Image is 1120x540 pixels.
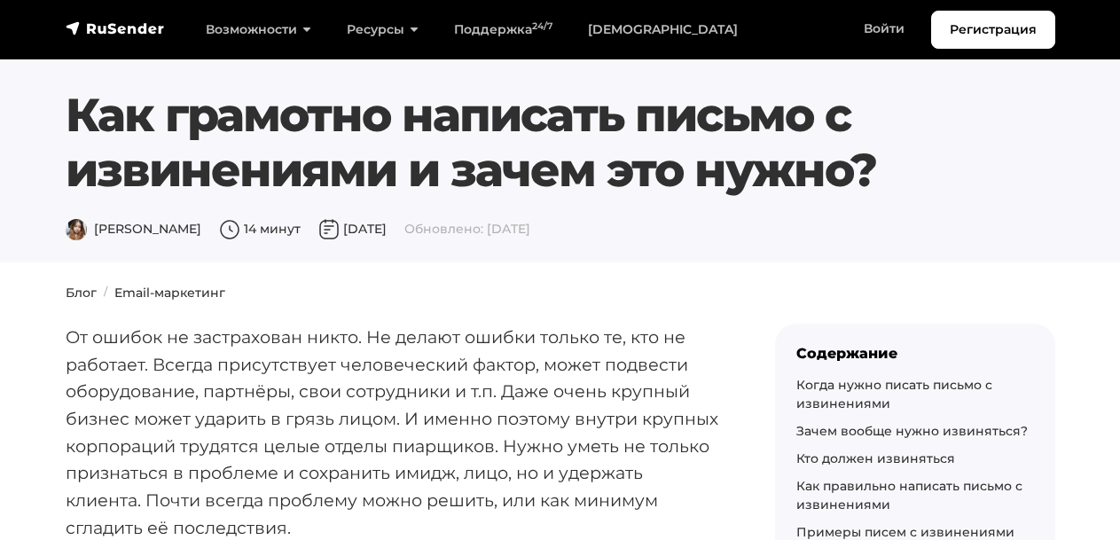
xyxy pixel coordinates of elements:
[570,12,756,48] a: [DEMOGRAPHIC_DATA]
[66,88,971,199] h1: Как грамотно написать письмо с извинениями и зачем это нужно?
[796,377,992,411] a: Когда нужно писать письмо с извинениями
[188,12,329,48] a: Возможности
[66,20,165,37] img: RuSender
[329,12,436,48] a: Ресурсы
[219,221,301,237] span: 14 минут
[796,524,1014,540] a: Примеры писем с извинениями
[55,284,1066,302] nav: breadcrumb
[796,345,1034,362] div: Содержание
[66,221,201,237] span: [PERSON_NAME]
[318,221,387,237] span: [DATE]
[931,11,1055,49] a: Регистрация
[846,11,922,47] a: Войти
[796,478,1022,513] a: Как правильно написать письмо с извинениями
[796,450,955,466] a: Кто должен извиняться
[97,284,225,302] li: Email-маркетинг
[66,285,97,301] a: Блог
[436,12,570,48] a: Поддержка24/7
[318,219,340,240] img: Дата публикации
[404,221,530,237] span: Обновлено: [DATE]
[796,423,1028,439] a: Зачем вообще нужно извиняться?
[219,219,240,240] img: Время чтения
[532,20,552,32] sup: 24/7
